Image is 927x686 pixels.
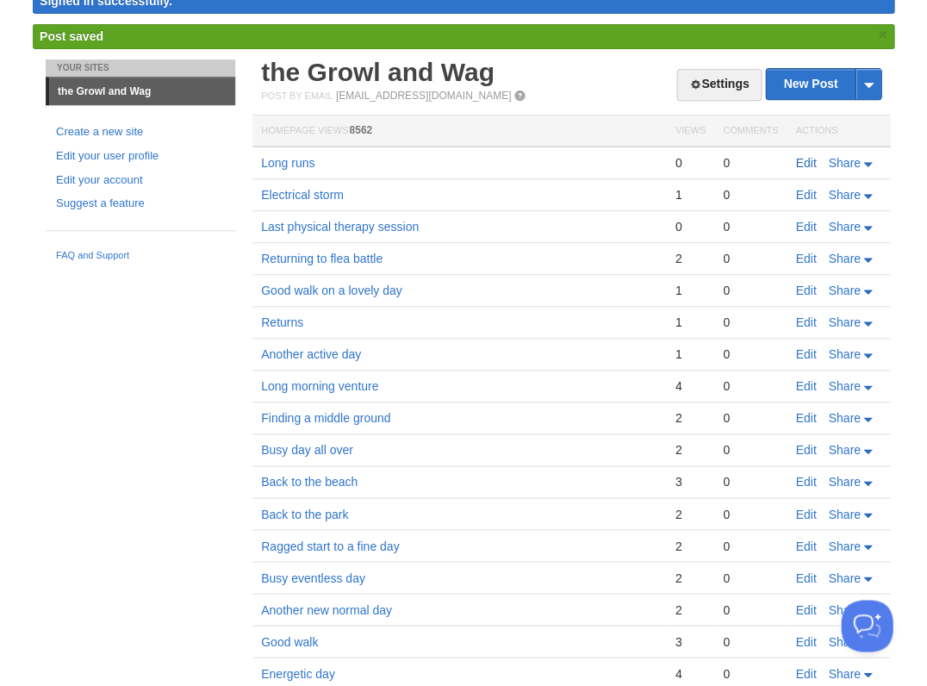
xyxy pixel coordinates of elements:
[349,124,372,136] span: 8562
[828,666,860,680] span: Share
[723,506,778,521] div: 0
[675,410,705,426] div: 2
[795,188,816,202] a: Edit
[261,539,399,552] a: Ragged start to a fine day
[723,665,778,681] div: 0
[675,378,705,394] div: 4
[261,379,378,393] a: Long morning venture
[56,123,225,141] a: Create a new site
[723,219,778,234] div: 0
[723,442,778,458] div: 0
[795,602,816,616] a: Edit
[675,315,705,330] div: 1
[723,155,778,171] div: 0
[828,252,860,265] span: Share
[261,252,383,265] a: Returning to flea battle
[261,58,495,86] a: the Growl and Wag
[56,147,225,165] a: Edit your user profile
[261,602,392,616] a: Another new normal day
[828,188,860,202] span: Share
[261,220,419,234] a: Last physical therapy session
[675,506,705,521] div: 2
[666,115,713,147] th: Views
[828,539,860,552] span: Share
[56,171,225,190] a: Edit your account
[828,443,860,457] span: Share
[723,315,778,330] div: 0
[723,602,778,617] div: 0
[675,346,705,362] div: 1
[828,507,860,521] span: Share
[56,195,225,213] a: Suggest a feature
[261,284,401,297] a: Good walk on a lovely day
[675,474,705,490] div: 3
[787,115,890,147] th: Actions
[675,538,705,553] div: 2
[874,24,890,46] a: ×
[261,315,303,329] a: Returns
[261,347,361,361] a: Another active day
[795,347,816,361] a: Edit
[795,666,816,680] a: Edit
[795,379,816,393] a: Edit
[675,283,705,298] div: 1
[723,474,778,490] div: 0
[723,251,778,266] div: 0
[261,571,365,584] a: Busy eventless day
[828,156,860,170] span: Share
[828,602,860,616] span: Share
[795,443,816,457] a: Edit
[723,187,778,203] div: 0
[795,411,816,425] a: Edit
[795,507,816,521] a: Edit
[675,219,705,234] div: 0
[56,248,225,264] a: FAQ and Support
[675,442,705,458] div: 2
[828,315,860,329] span: Share
[828,379,860,393] span: Share
[795,252,816,265] a: Edit
[795,475,816,489] a: Edit
[261,411,390,425] a: Finding a middle ground
[723,570,778,585] div: 0
[675,187,705,203] div: 1
[675,570,705,585] div: 2
[252,115,666,147] th: Homepage Views
[841,600,893,652] iframe: Help Scout Beacon - Open
[828,411,860,425] span: Share
[723,410,778,426] div: 0
[675,155,705,171] div: 0
[795,220,816,234] a: Edit
[261,666,335,680] a: Energetic day
[795,284,816,297] a: Edit
[675,251,705,266] div: 2
[723,378,778,394] div: 0
[828,634,860,648] span: Share
[723,633,778,649] div: 0
[261,507,348,521] a: Back to the park
[261,443,353,457] a: Busy day all over
[49,78,235,105] a: the Growl and Wag
[723,283,778,298] div: 0
[795,571,816,584] a: Edit
[675,633,705,649] div: 3
[46,59,235,77] li: Your Sites
[828,284,860,297] span: Share
[828,571,860,584] span: Share
[828,220,860,234] span: Share
[676,69,762,101] a: Settings
[795,315,816,329] a: Edit
[766,69,880,99] a: New Post
[261,475,358,489] a: Back to the beach
[828,347,860,361] span: Share
[714,115,787,147] th: Comments
[261,90,333,101] span: Post by Email
[336,90,511,102] a: [EMAIL_ADDRESS][DOMAIN_NAME]
[795,634,816,648] a: Edit
[675,602,705,617] div: 2
[261,156,314,170] a: Long runs
[675,665,705,681] div: 4
[40,29,103,43] span: Post saved
[795,156,816,170] a: Edit
[828,475,860,489] span: Share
